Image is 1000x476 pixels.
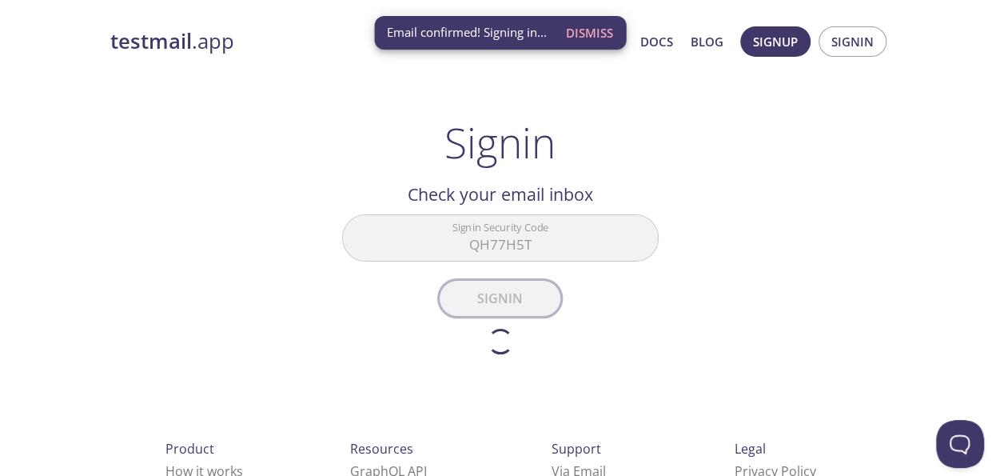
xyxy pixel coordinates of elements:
span: Dismiss [566,22,613,43]
button: Signup [740,26,811,57]
span: Signin [831,31,874,52]
a: Blog [691,31,723,52]
span: Signup [753,31,798,52]
button: Signin [819,26,886,57]
button: Dismiss [560,18,620,48]
iframe: Help Scout Beacon - Open [936,420,984,468]
a: testmail.app [110,28,486,55]
a: Docs [640,31,673,52]
strong: testmail [110,27,192,55]
span: Resources [350,440,413,458]
h2: Check your email inbox [342,181,659,208]
span: Email confirmed! Signing in... [387,24,547,41]
span: Legal [735,440,766,458]
span: Support [552,440,601,458]
span: Product [165,440,214,458]
h1: Signin [444,118,556,166]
